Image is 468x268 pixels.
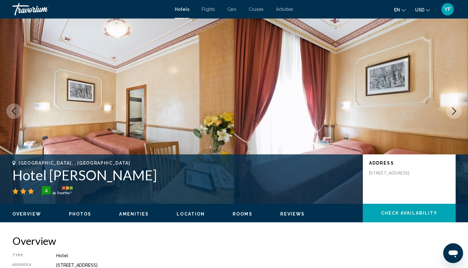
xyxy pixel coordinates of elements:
p: Address [369,161,449,165]
button: Photos [69,211,92,217]
div: [STREET_ADDRESS] [56,263,456,268]
button: Overview [12,211,41,217]
div: Address [12,263,41,268]
span: USD [415,7,424,12]
p: [STREET_ADDRESS] [369,170,419,176]
button: Change language [394,5,406,14]
span: Check Availability [381,211,438,216]
div: 4 [40,187,52,194]
a: Hotels [175,7,189,12]
span: en [394,7,400,12]
span: [GEOGRAPHIC_DATA], , [GEOGRAPHIC_DATA] [19,161,131,165]
div: Type [12,253,41,258]
a: Travorium [12,3,169,15]
iframe: Button to launch messaging window [443,243,463,263]
div: Hotel [56,253,456,258]
button: Previous image [6,103,22,119]
button: Amenities [119,211,149,217]
button: Rooms [233,211,252,217]
button: Location [177,211,205,217]
button: User Menu [440,3,456,16]
button: Reviews [280,211,305,217]
img: trustyou-badge-hor.svg [42,186,73,196]
a: Cars [227,7,236,12]
span: YF [444,6,451,12]
a: Cruises [249,7,264,12]
h2: Overview [12,235,456,247]
h1: Hotel [PERSON_NAME] [12,167,357,183]
a: Activities [276,7,293,12]
button: Next image [446,103,462,119]
button: Check Availability [363,204,456,222]
button: Change currency [415,5,430,14]
a: Flights [202,7,215,12]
